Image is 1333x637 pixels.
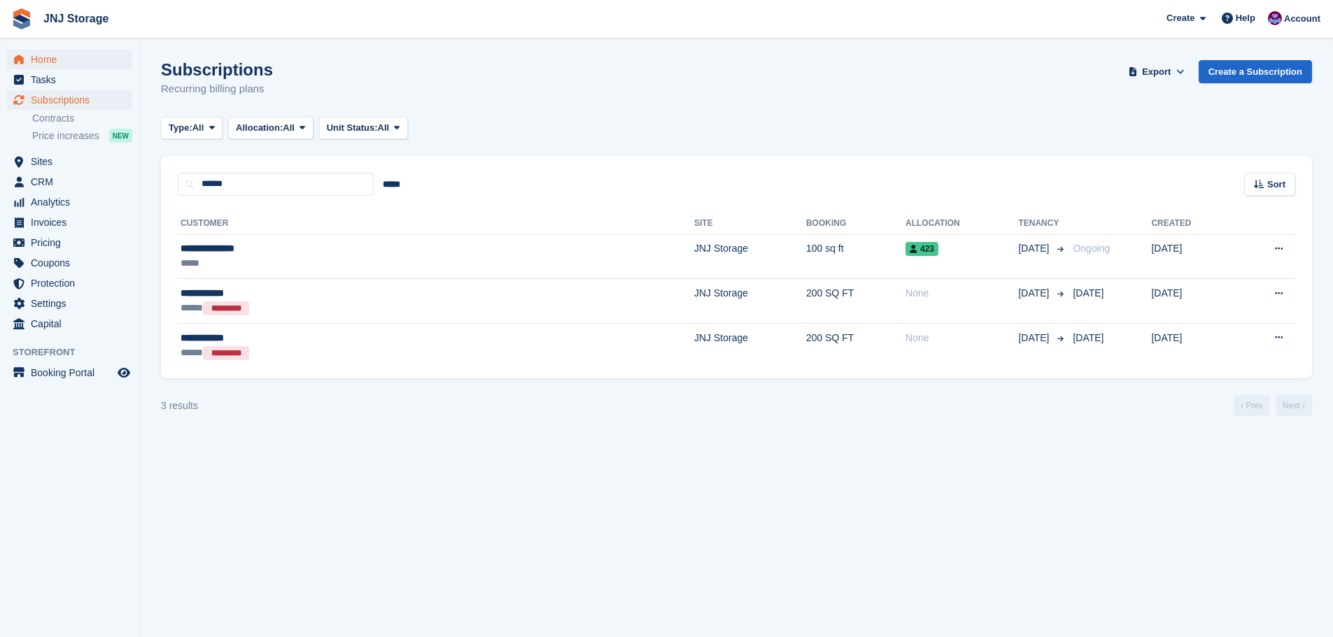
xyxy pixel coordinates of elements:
[1231,395,1315,416] nav: Page
[7,172,132,192] a: menu
[806,323,905,367] td: 200 SQ FT
[1073,332,1103,343] span: [DATE]
[1268,11,1282,25] img: Jonathan Scrase
[32,129,99,143] span: Price increases
[178,213,694,235] th: Customer
[283,121,295,135] span: All
[7,50,132,69] a: menu
[1018,213,1067,235] th: Tenancy
[1018,241,1052,256] span: [DATE]
[192,121,204,135] span: All
[1199,60,1312,83] a: Create a Subscription
[228,117,313,140] button: Allocation: All
[7,70,132,90] a: menu
[378,121,390,135] span: All
[7,90,132,110] a: menu
[161,81,273,97] p: Recurring billing plans
[806,279,905,324] td: 200 SQ FT
[236,121,283,135] span: Allocation:
[1073,287,1103,299] span: [DATE]
[694,279,806,324] td: JNJ Storage
[31,233,115,252] span: Pricing
[7,192,132,212] a: menu
[31,314,115,334] span: Capital
[1267,178,1285,192] span: Sort
[38,7,114,30] a: JNJ Storage
[1073,243,1110,254] span: Ongoing
[32,128,132,143] a: Price increases NEW
[905,331,1018,345] div: None
[905,213,1018,235] th: Allocation
[31,70,115,90] span: Tasks
[31,294,115,313] span: Settings
[115,364,132,381] a: Preview store
[319,117,408,140] button: Unit Status: All
[694,213,806,235] th: Site
[11,8,32,29] img: stora-icon-8386f47178a22dfd0bd8f6a31ec36ba5ce8667c1dd55bd0f319d3a0aa187defe.svg
[7,152,132,171] a: menu
[1284,12,1320,26] span: Account
[7,213,132,232] a: menu
[31,192,115,212] span: Analytics
[169,121,192,135] span: Type:
[31,253,115,273] span: Coupons
[32,112,132,125] a: Contracts
[7,363,132,382] a: menu
[1236,11,1255,25] span: Help
[1126,60,1187,83] button: Export
[161,399,198,413] div: 3 results
[1151,323,1234,367] td: [DATE]
[806,213,905,235] th: Booking
[31,363,115,382] span: Booking Portal
[31,152,115,171] span: Sites
[1151,234,1234,279] td: [DATE]
[31,90,115,110] span: Subscriptions
[31,172,115,192] span: CRM
[1151,279,1234,324] td: [DATE]
[7,294,132,313] a: menu
[7,314,132,334] a: menu
[13,345,139,359] span: Storefront
[1018,331,1052,345] span: [DATE]
[1018,286,1052,301] span: [DATE]
[7,273,132,293] a: menu
[161,117,223,140] button: Type: All
[327,121,378,135] span: Unit Status:
[161,60,273,79] h1: Subscriptions
[31,213,115,232] span: Invoices
[31,273,115,293] span: Protection
[1166,11,1194,25] span: Create
[1276,395,1312,416] a: Next
[1234,395,1270,416] a: Previous
[7,233,132,252] a: menu
[31,50,115,69] span: Home
[694,323,806,367] td: JNJ Storage
[1151,213,1234,235] th: Created
[806,234,905,279] td: 100 sq ft
[7,253,132,273] a: menu
[905,286,1018,301] div: None
[1142,65,1171,79] span: Export
[109,129,132,143] div: NEW
[905,242,938,256] span: 423
[694,234,806,279] td: JNJ Storage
